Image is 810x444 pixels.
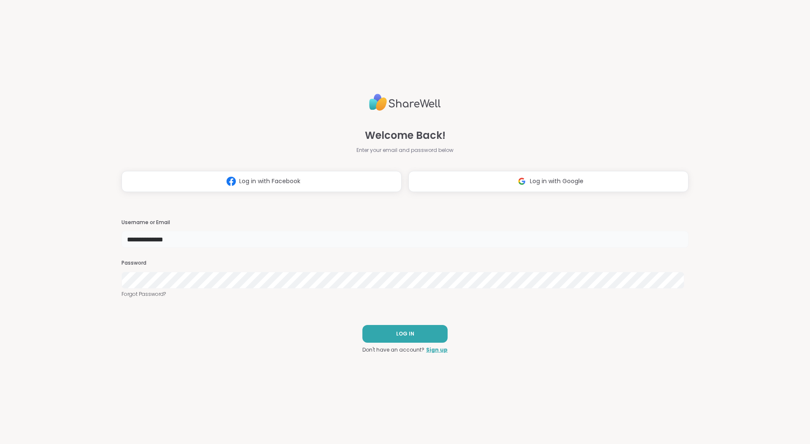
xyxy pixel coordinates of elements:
span: Log in with Facebook [239,177,300,186]
h3: Password [121,260,688,267]
img: ShareWell Logomark [223,173,239,189]
a: Sign up [426,346,448,354]
span: Don't have an account? [362,346,424,354]
a: Forgot Password? [121,290,688,298]
button: Log in with Google [408,171,688,192]
img: ShareWell Logo [369,90,441,114]
span: Enter your email and password below [356,146,454,154]
span: LOG IN [396,330,414,338]
span: Welcome Back! [365,128,445,143]
button: Log in with Facebook [121,171,402,192]
button: LOG IN [362,325,448,343]
h3: Username or Email [121,219,688,226]
img: ShareWell Logomark [514,173,530,189]
span: Log in with Google [530,177,583,186]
